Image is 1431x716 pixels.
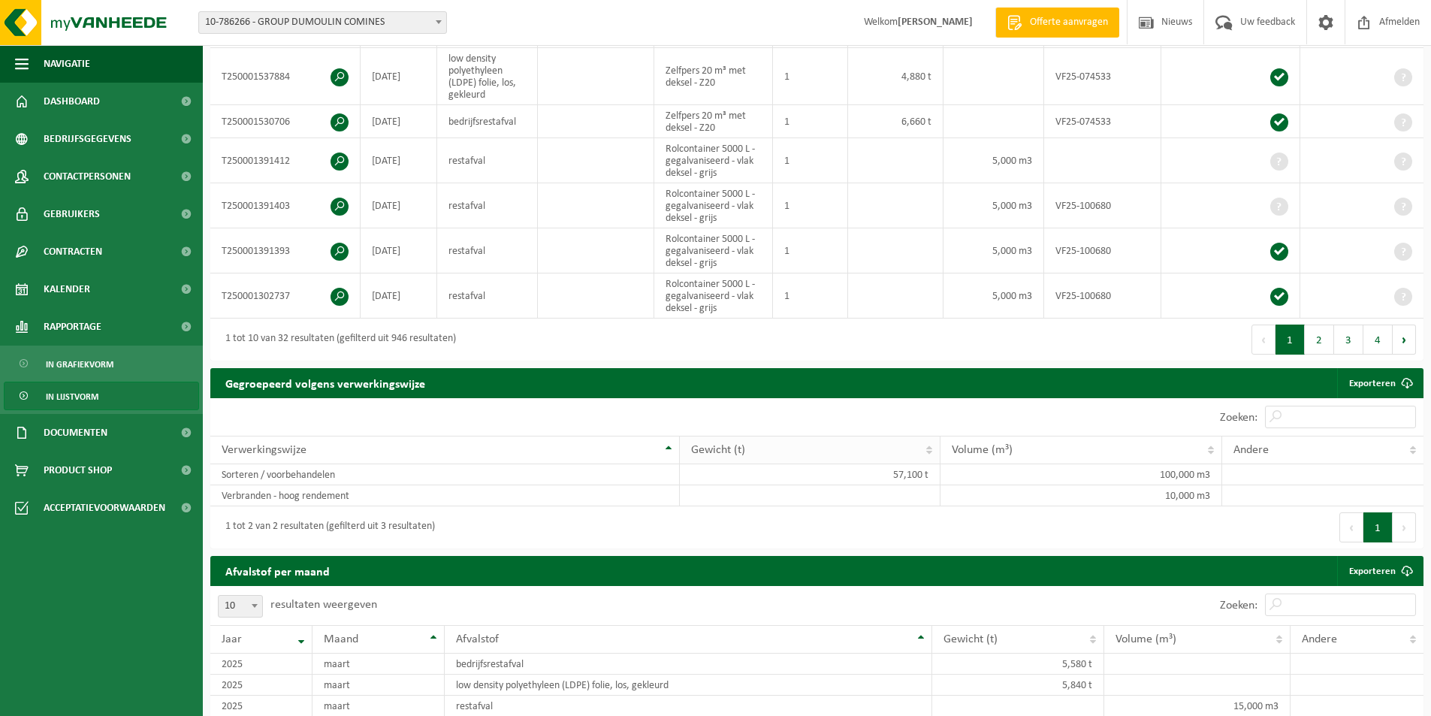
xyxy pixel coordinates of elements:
[940,485,1222,506] td: 10,000 m3
[210,183,361,228] td: T250001391403
[199,12,446,33] span: 10-786266 - GROUP DUMOULIN COMINES
[943,273,1045,319] td: 5,000 m3
[44,308,101,346] span: Rapportage
[445,654,932,675] td: bedrijfsrestafval
[44,83,100,120] span: Dashboard
[654,138,773,183] td: Rolcontainer 5000 L - gegalvaniseerd - vlak deksel - grijs
[1026,15,1112,30] span: Offerte aanvragen
[218,514,435,541] div: 1 tot 2 van 2 resultaten (gefilterd uit 3 resultaten)
[46,350,113,379] span: In grafiekvorm
[222,444,306,456] span: Verwerkingswijze
[44,233,102,270] span: Contracten
[848,48,943,105] td: 4,880 t
[1220,600,1257,612] label: Zoeken:
[654,228,773,273] td: Rolcontainer 5000 L - gegalvaniseerd - vlak deksel - grijs
[943,228,1045,273] td: 5,000 m3
[222,633,242,645] span: Jaar
[1044,105,1161,138] td: VF25-074533
[437,228,539,273] td: restafval
[210,368,440,397] h2: Gegroepeerd volgens verwerkingswijze
[654,273,773,319] td: Rolcontainer 5000 L - gegalvaniseerd - vlak deksel - grijs
[1339,512,1363,542] button: Previous
[210,485,680,506] td: Verbranden - hoog rendement
[1044,273,1161,319] td: VF25-100680
[437,273,539,319] td: restafval
[210,228,361,273] td: T250001391393
[952,444,1013,456] span: Volume (m³)
[1044,228,1161,273] td: VF25-100680
[773,273,848,319] td: 1
[691,444,745,456] span: Gewicht (t)
[218,326,456,353] div: 1 tot 10 van 32 resultaten (gefilterd uit 946 resultaten)
[943,183,1045,228] td: 5,000 m3
[1044,183,1161,228] td: VF25-100680
[932,654,1104,675] td: 5,580 t
[773,228,848,273] td: 1
[1116,633,1176,645] span: Volume (m³)
[1276,325,1305,355] button: 1
[456,633,499,645] span: Afvalstof
[198,11,447,34] span: 10-786266 - GROUP DUMOULIN COMINES
[210,105,361,138] td: T250001530706
[1363,512,1393,542] button: 1
[1044,48,1161,105] td: VF25-074533
[1220,412,1257,424] label: Zoeken:
[773,138,848,183] td: 1
[4,382,199,410] a: In lijstvorm
[848,105,943,138] td: 6,660 t
[1302,633,1337,645] span: Andere
[324,633,358,645] span: Maand
[940,464,1222,485] td: 100,000 m3
[218,595,263,618] span: 10
[361,105,437,138] td: [DATE]
[312,654,445,675] td: maart
[361,48,437,105] td: [DATE]
[437,138,539,183] td: restafval
[654,105,773,138] td: Zelfpers 20 m³ met deksel - Z20
[270,599,377,611] label: resultaten weergeven
[210,675,312,696] td: 2025
[1334,325,1363,355] button: 3
[44,270,90,308] span: Kalender
[1363,325,1393,355] button: 4
[210,654,312,675] td: 2025
[44,45,90,83] span: Navigatie
[943,633,998,645] span: Gewicht (t)
[773,105,848,138] td: 1
[437,105,539,138] td: bedrijfsrestafval
[437,183,539,228] td: restafval
[773,183,848,228] td: 1
[44,195,100,233] span: Gebruikers
[44,414,107,452] span: Documenten
[219,596,262,617] span: 10
[898,17,973,28] strong: [PERSON_NAME]
[44,158,131,195] span: Contactpersonen
[437,48,539,105] td: low density polyethyleen (LDPE) folie, los, gekleurd
[1337,368,1422,398] a: Exporteren
[1393,512,1416,542] button: Next
[654,48,773,105] td: Zelfpers 20 m³ met deksel - Z20
[1233,444,1269,456] span: Andere
[210,464,680,485] td: Sorteren / voorbehandelen
[210,273,361,319] td: T250001302737
[995,8,1119,38] a: Offerte aanvragen
[361,228,437,273] td: [DATE]
[943,138,1045,183] td: 5,000 m3
[46,382,98,411] span: In lijstvorm
[210,48,361,105] td: T250001537884
[654,183,773,228] td: Rolcontainer 5000 L - gegalvaniseerd - vlak deksel - grijs
[1393,325,1416,355] button: Next
[210,138,361,183] td: T250001391412
[680,464,940,485] td: 57,100 t
[361,183,437,228] td: [DATE]
[4,349,199,378] a: In grafiekvorm
[1251,325,1276,355] button: Previous
[312,675,445,696] td: maart
[44,452,112,489] span: Product Shop
[44,120,131,158] span: Bedrijfsgegevens
[44,489,165,527] span: Acceptatievoorwaarden
[1305,325,1334,355] button: 2
[445,675,932,696] td: low density polyethyleen (LDPE) folie, los, gekleurd
[361,138,437,183] td: [DATE]
[773,48,848,105] td: 1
